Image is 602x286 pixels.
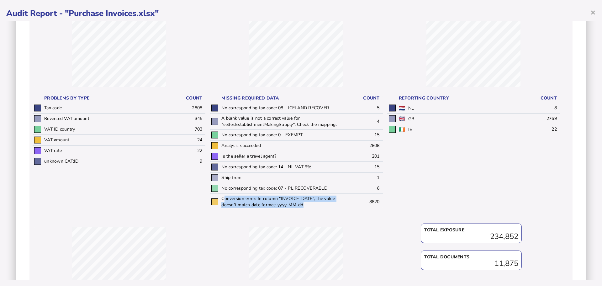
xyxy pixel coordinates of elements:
td: 22 [524,124,560,134]
td: 2808 [347,140,383,151]
td: No corresponding tax code: 14 - NL VAT 9% [220,162,346,172]
label: IE [408,127,412,132]
img: ie.png [399,127,405,132]
td: VAT rate [43,145,169,156]
td: 15 [347,162,383,172]
td: 201 [347,151,383,162]
th: Problems by type [43,94,169,103]
td: 24 [169,135,205,145]
td: A blank value is not a correct value for "seller.EstablishmentMakingSupply". Check the mapping. [220,113,346,130]
td: Conversion error: In column "INVOICE_DATE", the value doesn't match date format: yyyy-MM-dd [220,194,346,210]
th: Reporting country [397,94,524,103]
td: Tax code [43,103,169,113]
div: Total documents [424,254,518,260]
td: VAT ID country [43,124,169,135]
img: nl.png [399,106,405,111]
th: Count [524,94,560,103]
td: 8820 [347,194,383,210]
label: GB [408,116,415,122]
div: Total exposure [424,227,518,233]
th: Missing required data [220,94,346,103]
td: Ship from [220,172,346,183]
td: 2808 [169,103,205,113]
div: 11,875 [424,260,518,267]
td: 5 [347,103,383,113]
td: 8 [524,103,560,113]
td: 15 [347,130,383,140]
span: × [590,6,596,18]
td: 9 [169,156,205,166]
td: 1 [347,172,383,183]
td: 4 [347,113,383,130]
td: unknown CAT:ID [43,156,169,166]
div: 234,852 [424,233,518,240]
label: NL [408,105,414,111]
td: Reversed VAT amount [43,113,169,124]
td: 2769 [524,113,560,124]
td: Analysis succeeded [220,140,346,151]
td: 22 [169,145,205,156]
td: No corresponding tax code: 08 - ICELAND RECOVER [220,103,346,113]
h1: Audit Report - "Purchase Invoices.xlsx" [6,8,596,19]
th: Count [169,94,205,103]
td: VAT amount [43,135,169,145]
td: No corresponding tax code: 07 - PL RECOVERABLE [220,183,346,194]
td: Is the seller a travel agent? [220,151,346,162]
th: Count [347,94,383,103]
td: 6 [347,183,383,194]
img: gb.png [399,116,405,121]
td: 345 [169,113,205,124]
td: No corresponding tax code: 0 - EXEMPT [220,130,346,140]
td: 703 [169,124,205,135]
